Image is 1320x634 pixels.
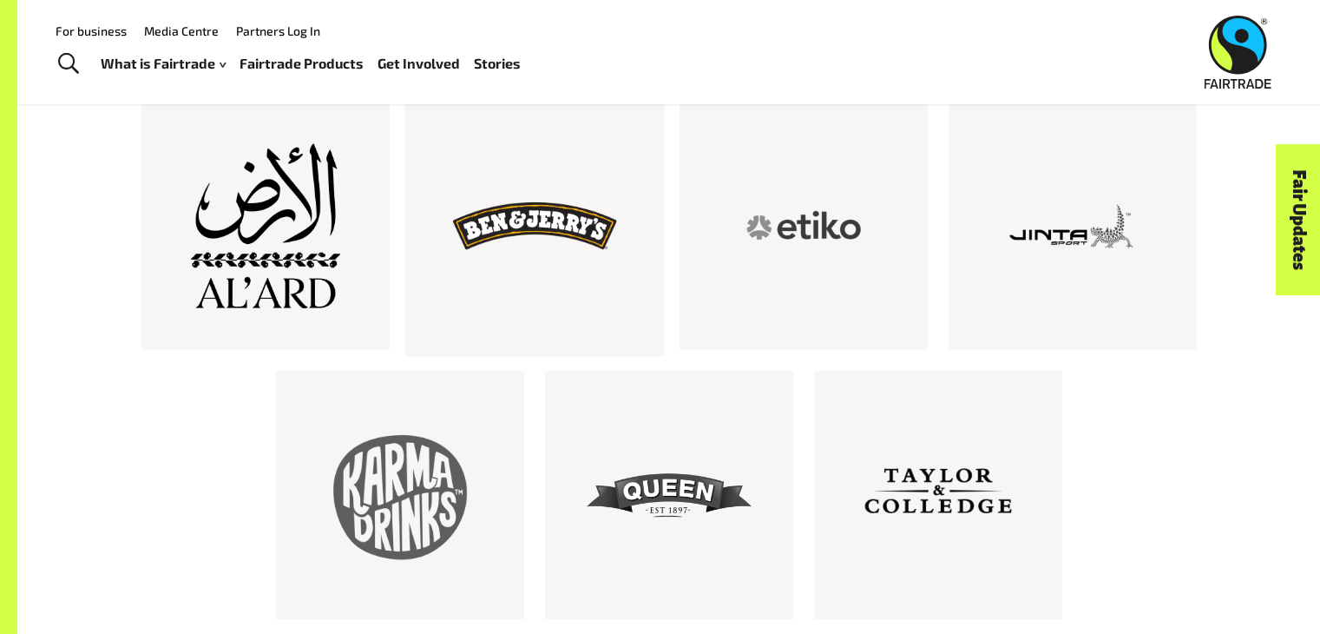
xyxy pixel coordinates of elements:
a: Media Centre [144,23,219,38]
a: Get Involved [378,51,460,76]
a: For business [56,23,127,38]
a: Fairtrade Products [240,51,364,76]
a: What is Fairtrade [101,51,226,76]
a: Stories [474,51,521,76]
a: Partners Log In [236,23,320,38]
img: Fairtrade Australia New Zealand logo [1205,16,1271,89]
a: Toggle Search [47,43,89,86]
